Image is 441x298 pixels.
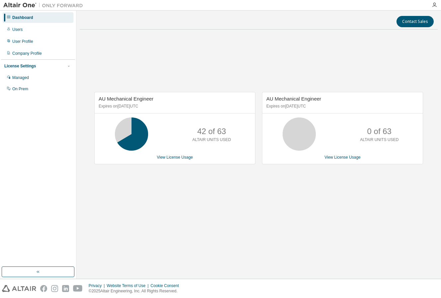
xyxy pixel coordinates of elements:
p: ALTAIR UNITS USED [192,137,231,143]
div: Website Terms of Use [107,283,150,288]
div: Cookie Consent [150,283,183,288]
a: View License Usage [157,155,193,160]
div: Company Profile [12,51,42,56]
div: User Profile [12,39,33,44]
span: AU Mechanical Engineer [99,96,153,102]
p: Expires on [DATE] UTC [99,104,249,109]
p: Expires on [DATE] UTC [266,104,417,109]
div: Dashboard [12,15,33,20]
div: License Settings [4,63,36,69]
div: Managed [12,75,29,80]
img: linkedin.svg [62,285,69,292]
p: 0 of 63 [367,126,392,137]
a: View License Usage [324,155,361,160]
div: Privacy [89,283,107,288]
img: altair_logo.svg [2,285,36,292]
button: Contact Sales [397,16,434,27]
img: facebook.svg [40,285,47,292]
p: 42 of 63 [197,126,226,137]
div: Users [12,27,23,32]
img: youtube.svg [73,285,83,292]
img: instagram.svg [51,285,58,292]
img: Altair One [3,2,86,9]
p: ALTAIR UNITS USED [360,137,398,143]
span: AU Mechanical Engineer [266,96,321,102]
div: On Prem [12,86,28,92]
p: © 2025 Altair Engineering, Inc. All Rights Reserved. [89,288,183,294]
